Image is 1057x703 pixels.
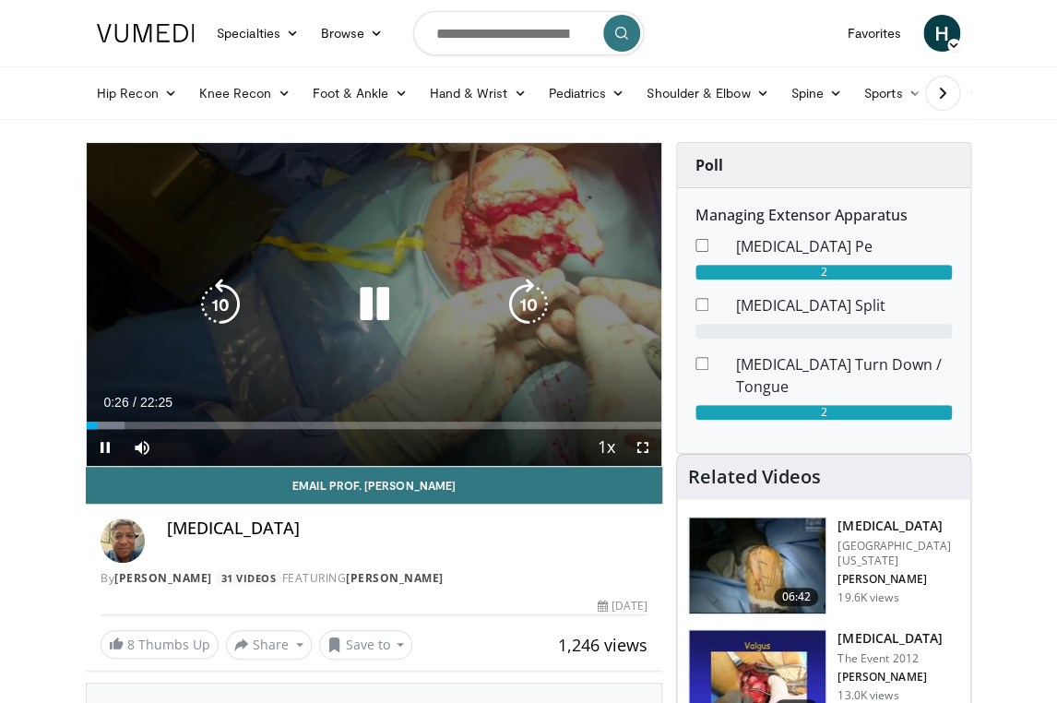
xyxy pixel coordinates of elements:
input: Search topics, interventions [413,11,644,55]
h3: [MEDICAL_DATA] [837,629,943,648]
a: H [923,15,960,52]
div: 2 [695,405,952,420]
a: Pediatrics [537,75,635,112]
div: 2 [695,265,952,280]
img: VuMedi Logo [97,24,195,42]
a: Sports [853,75,932,112]
a: Favorites [836,15,912,52]
h4: Related Videos [688,466,821,488]
video-js: Video Player [87,143,661,466]
h4: [MEDICAL_DATA] [167,518,647,539]
span: 06:42 [774,588,818,606]
span: / [133,395,137,410]
p: [PERSON_NAME] [837,670,943,685]
a: Browse [310,15,395,52]
button: Share [226,630,312,660]
dd: [MEDICAL_DATA] Split [722,294,966,316]
span: 0:26 [103,395,128,410]
a: 31 Videos [215,570,282,586]
a: Hand & Wrist [418,75,537,112]
p: The Event 2012 [837,651,943,666]
img: 38827_0000_3.png.150x105_q85_crop-smart_upscale.jpg [689,518,825,614]
dd: [MEDICAL_DATA] Pe [722,235,966,257]
div: [DATE] [598,598,647,614]
a: Hip Recon [86,75,188,112]
p: [GEOGRAPHIC_DATA][US_STATE] [837,539,959,568]
a: [PERSON_NAME] [346,570,444,586]
button: Save to [319,630,413,660]
button: Mute [124,429,160,466]
button: Playback Rate [588,429,624,466]
button: Fullscreen [624,429,661,466]
span: 1,246 views [558,634,647,656]
a: [PERSON_NAME] [114,570,212,586]
a: Email Prof. [PERSON_NAME] [86,467,662,504]
p: 19.6K views [837,590,898,605]
a: Spine [779,75,852,112]
p: [PERSON_NAME] [837,572,959,587]
a: Specialties [206,15,310,52]
h6: Managing Extensor Apparatus [695,207,952,224]
span: 22:25 [140,395,172,410]
span: 8 [127,636,135,653]
div: Progress Bar [87,422,661,429]
h3: [MEDICAL_DATA] [837,517,959,535]
a: Foot & Ankle [302,75,419,112]
a: 8 Thumbs Up [101,630,219,659]
div: By FEATURING [101,570,647,587]
a: 06:42 [MEDICAL_DATA] [GEOGRAPHIC_DATA][US_STATE] [PERSON_NAME] 19.6K views [688,517,959,614]
dd: [MEDICAL_DATA] Turn Down / Tongue [722,353,966,398]
a: Shoulder & Elbow [635,75,779,112]
a: Knee Recon [188,75,302,112]
strong: Poll [695,155,723,175]
img: Avatar [101,518,145,563]
p: 13.0K views [837,688,898,703]
button: Pause [87,429,124,466]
